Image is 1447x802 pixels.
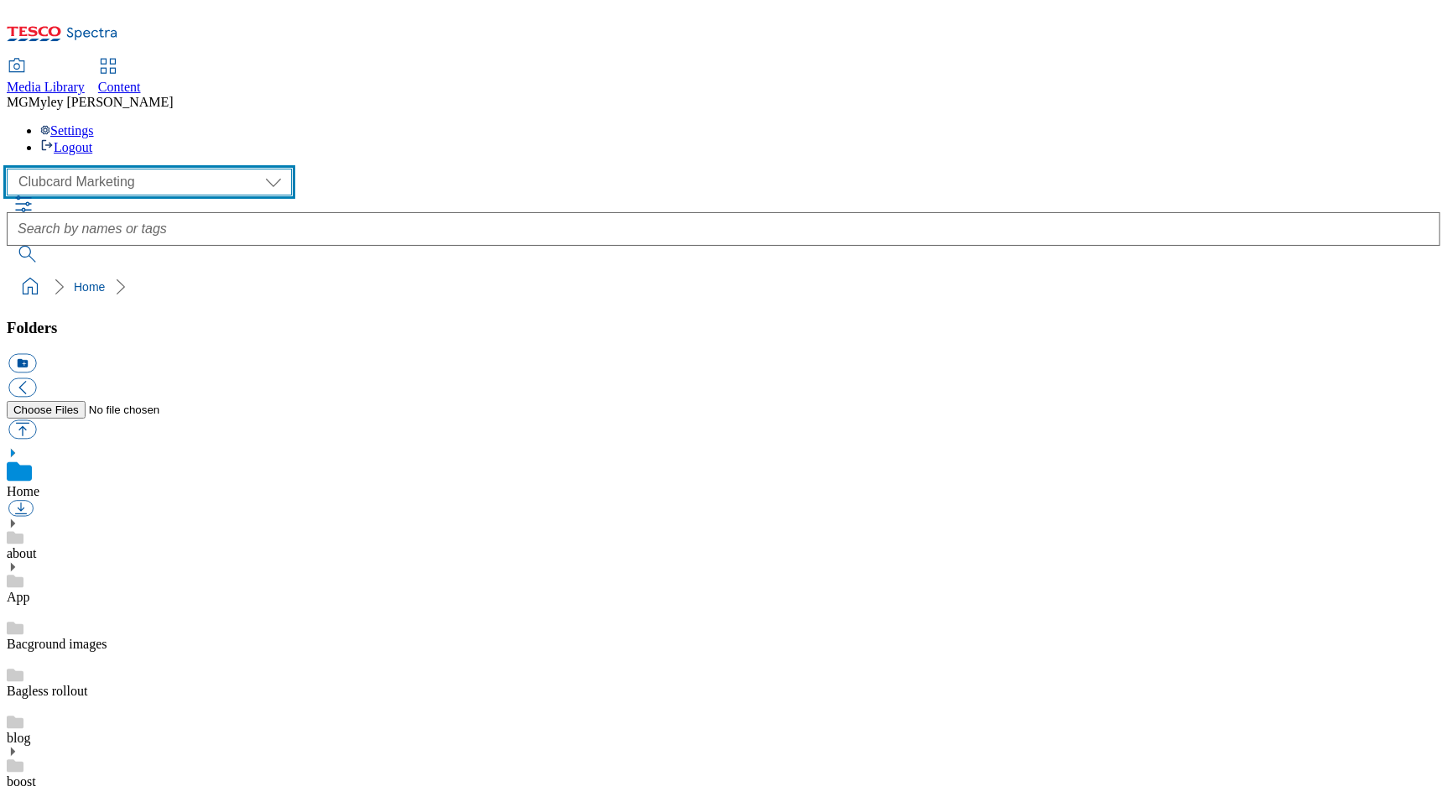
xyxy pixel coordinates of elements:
[40,140,92,154] a: Logout
[7,546,37,560] a: about
[7,484,39,498] a: Home
[74,280,105,294] a: Home
[7,684,87,698] a: Bagless rollout
[7,60,85,95] a: Media Library
[98,60,141,95] a: Content
[7,590,30,604] a: App
[7,212,1440,246] input: Search by names or tags
[7,319,1440,337] h3: Folders
[40,123,94,138] a: Settings
[29,95,174,109] span: Myley [PERSON_NAME]
[7,80,85,94] span: Media Library
[7,95,29,109] span: MG
[17,273,44,300] a: home
[7,774,36,789] a: boost
[98,80,141,94] span: Content
[7,637,107,651] a: Bacground images
[7,271,1440,303] nav: breadcrumb
[7,731,30,745] a: blog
